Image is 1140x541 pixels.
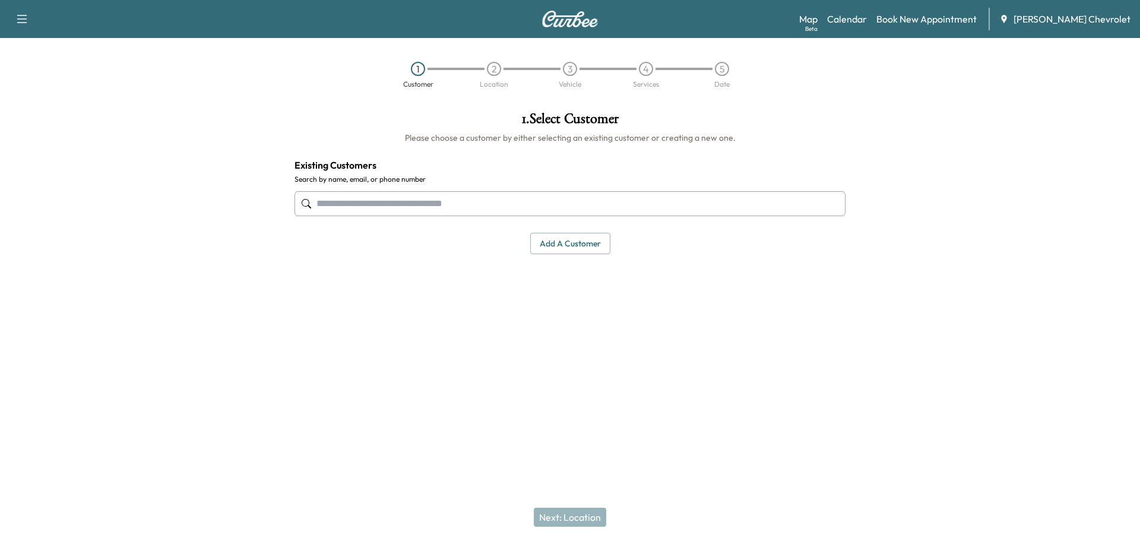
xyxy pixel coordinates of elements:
a: Calendar [827,12,867,26]
h4: Existing Customers [294,158,845,172]
a: MapBeta [799,12,818,26]
a: Book New Appointment [876,12,977,26]
button: Add a customer [530,233,610,255]
div: Vehicle [559,81,581,88]
img: Curbee Logo [541,11,598,27]
div: 5 [715,62,729,76]
h6: Please choose a customer by either selecting an existing customer or creating a new one. [294,132,845,144]
div: Services [633,81,659,88]
div: Location [480,81,508,88]
div: 2 [487,62,501,76]
div: 3 [563,62,577,76]
h1: 1 . Select Customer [294,112,845,132]
label: Search by name, email, or phone number [294,175,845,184]
div: 4 [639,62,653,76]
div: Date [714,81,730,88]
div: Customer [403,81,433,88]
span: [PERSON_NAME] Chevrolet [1014,12,1130,26]
div: 1 [411,62,425,76]
div: Beta [805,24,818,33]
